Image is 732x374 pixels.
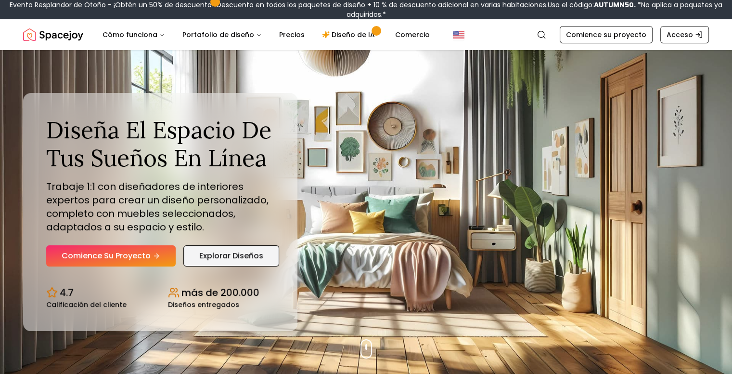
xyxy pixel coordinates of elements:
font: Explorar diseños [199,250,263,261]
div: Estadísticas de diseño [46,278,274,308]
a: Acceso [660,26,709,43]
a: Alegría espacial [23,25,83,44]
font: Comience su proyecto [62,250,151,261]
font: Cómo funciona [103,30,157,40]
a: Comercio [387,25,437,44]
nav: Global [23,19,709,50]
button: Portafolio de diseño [175,25,270,44]
font: Trabaje 1:1 con diseñadores de interiores expertos para crear un diseño personalizado, completo c... [46,180,269,234]
a: Precios [271,25,312,44]
a: Explorar diseños [183,245,279,267]
font: más de 200.000 [181,286,259,299]
font: Diseños entregados [168,300,239,309]
font: 4.7 [60,286,74,299]
img: Logotipo de Spacejoy [23,25,83,44]
a: Diseño de IA [314,25,385,44]
nav: Principal [95,25,437,44]
font: Precios [279,30,305,40]
img: Estados Unidos [453,29,464,40]
a: Comience su proyecto [46,245,176,267]
font: Diseña el espacio de tus sueños en línea [46,115,271,173]
font: Comience su proyecto [566,30,646,40]
a: Comience su proyecto [560,26,653,43]
button: Cómo funciona [95,25,173,44]
font: Portafolio de diseño [182,30,254,40]
font: Diseño de IA [332,30,375,40]
font: Calificación del cliente [46,300,127,309]
font: Comercio [395,30,430,40]
font: Acceso [667,30,693,40]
